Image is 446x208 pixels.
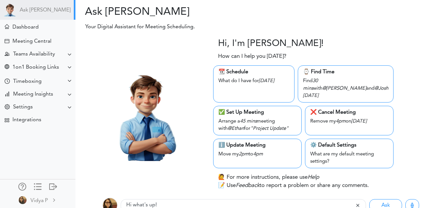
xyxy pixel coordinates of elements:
[12,38,51,45] div: Meeting Central
[81,23,340,31] p: Your Digital Assistant for Meeting Scheduling.
[259,79,274,83] i: [DATE]
[13,91,53,98] div: Meeting Insights
[34,183,42,192] a: Change side menu
[5,39,9,43] div: Create Meeting
[49,183,57,189] div: Log out
[5,79,10,85] div: Time Your Goals
[228,126,244,131] i: @Ethan
[218,76,289,85] div: What do I have for
[12,64,59,71] div: 1on1 Booking Links
[218,108,296,116] div: ✅ Set Up Meeting
[218,68,289,76] div: 📆 Schedule
[218,52,286,61] p: How can I help you [DATE]?
[310,149,388,166] div: What are my default meeting settings?
[13,79,42,85] div: Timeboxing
[303,79,318,91] i: 30 mins
[310,108,388,116] div: ❌ Cancel Meeting
[310,141,388,149] div: ⚙️ Default Settings
[34,183,42,189] div: Show only icons
[236,183,259,188] i: Feedback
[253,152,263,157] i: 4pm
[250,126,289,131] i: "Project Update"
[18,183,26,192] a: Manage Members and Externals
[218,116,296,133] div: Arrange a meeting with for
[80,6,256,18] h2: Ask [PERSON_NAME]
[12,117,41,123] div: Integrations
[336,119,346,124] i: 4pm
[303,76,388,100] div: Find with and
[322,86,366,91] i: @[PERSON_NAME]
[5,118,9,123] div: TEAMCAL AI Workflow Apps
[1,193,75,207] a: Vidya P
[218,141,296,149] div: ℹ️ Update Meeting
[12,24,39,31] div: Dashboard
[18,183,26,189] div: Manage Members and Externals
[13,104,33,110] div: Settings
[218,181,369,190] p: 📝 Use to report a problem or share any comments.
[13,51,55,58] div: Teams Availability
[99,67,192,161] img: Theo.png
[3,3,16,16] img: Powered by TEAMCAL AI
[303,93,318,98] i: [DATE]
[218,38,324,50] h3: Hi, I'm [PERSON_NAME]!
[351,119,367,124] i: [DATE]
[375,86,388,91] i: @Josh
[218,173,319,182] p: 🙋 For more instructions, please use
[310,116,388,126] div: Remove my on
[30,197,48,205] div: Vidya P
[5,64,9,71] div: Share Meeting Link
[239,152,249,157] i: 2pm
[308,174,319,180] i: Help
[303,68,388,76] div: ⌚️ Find Time
[19,196,27,204] img: 2Q==
[240,119,257,124] i: 45 mins
[5,24,9,29] div: Meeting Dashboard
[20,7,71,13] a: Ask [PERSON_NAME]
[218,149,296,158] div: Move my to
